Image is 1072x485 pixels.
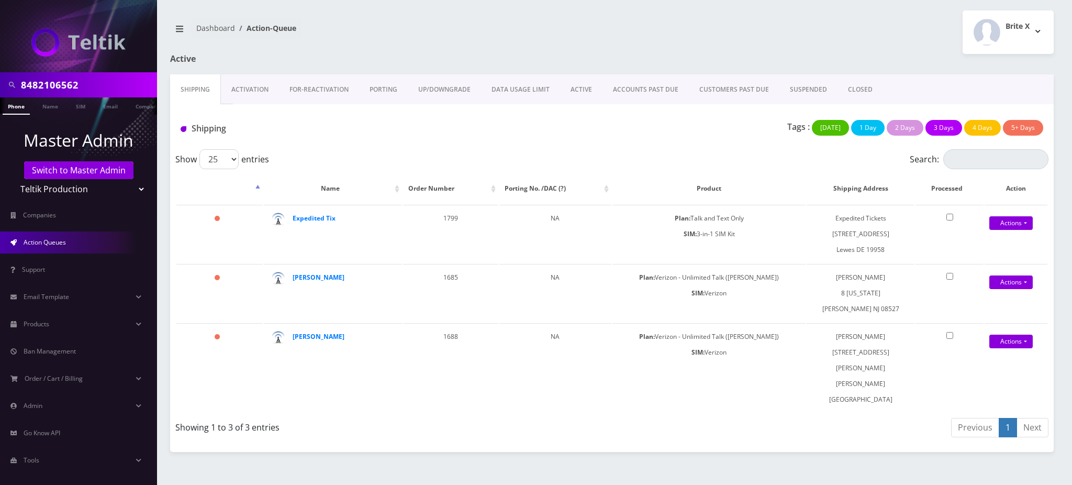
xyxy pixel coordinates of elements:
th: Shipping Address [807,173,914,204]
a: CUSTOMERS PAST DUE [689,74,779,105]
a: [PERSON_NAME] [293,332,344,341]
a: 1 [999,418,1017,437]
b: SIM: [691,289,705,297]
th: Name: activate to sort column ascending [264,173,402,204]
span: Email Template [24,292,69,301]
th: : activate to sort column descending [176,173,263,204]
a: PORTING [359,74,408,105]
b: Plan: [639,332,655,341]
a: Company [130,97,165,114]
span: Companies [23,211,56,219]
h1: Shipping [181,124,457,134]
button: 3 Days [925,120,962,136]
td: 1688 [403,323,498,413]
a: [PERSON_NAME] [293,273,344,282]
td: [PERSON_NAME] 8 [US_STATE] [PERSON_NAME] NJ 08527 [807,264,914,322]
td: 1799 [403,205,498,263]
a: Shipping [170,74,221,105]
nav: breadcrumb [170,17,604,47]
a: FOR-REActivation [279,74,359,105]
img: Teltik Production [31,28,126,57]
a: Actions [989,275,1033,289]
a: ACCOUNTS PAST DUE [602,74,689,105]
a: Email [98,97,123,114]
td: Talk and Text Only 3-in-1 SIM Kit [612,205,806,263]
td: NA [499,205,612,263]
button: 5+ Days [1003,120,1043,136]
th: Product [612,173,806,204]
li: Action-Queue [235,23,296,34]
th: Order Number: activate to sort column ascending [403,173,498,204]
label: Search: [910,149,1048,169]
h2: Brite X [1006,22,1030,31]
span: Products [24,319,49,328]
b: Plan: [639,273,655,282]
a: UP/DOWNGRADE [408,74,481,105]
td: [PERSON_NAME] [STREET_ADDRESS][PERSON_NAME][PERSON_NAME] [GEOGRAPHIC_DATA] [807,323,914,413]
span: Go Know API [24,428,60,437]
span: Support [22,265,45,274]
span: Action Queues [24,238,66,247]
img: Shipping [181,126,186,132]
th: Action [985,173,1047,204]
td: NA [499,323,612,413]
td: Verizon - Unlimited Talk ([PERSON_NAME]) Verizon [612,323,806,413]
td: NA [499,264,612,322]
input: Search: [943,149,1048,169]
button: Brite X [963,10,1054,54]
label: Show entries [175,149,269,169]
button: 2 Days [887,120,923,136]
button: [DATE] [812,120,849,136]
a: SIM [71,97,91,114]
a: Expedited Tix [293,214,336,223]
a: CLOSED [837,74,883,105]
a: Activation [221,74,279,105]
select: Showentries [199,149,239,169]
a: Previous [951,418,999,437]
h1: Active [170,54,454,64]
b: SIM: [691,348,705,357]
div: Showing 1 to 3 of 3 entries [175,417,604,434]
span: Tools [24,456,39,465]
td: Expedited Tickets [STREET_ADDRESS] Lewes DE 19958 [807,205,914,263]
a: Name [37,97,63,114]
a: Phone [3,97,30,115]
input: Search in Company [21,75,154,95]
td: Verizon - Unlimited Talk ([PERSON_NAME]) Verizon [612,264,806,322]
a: DATA USAGE LIMIT [481,74,560,105]
th: Porting No. /DAC (?): activate to sort column ascending [499,173,612,204]
a: Next [1017,418,1048,437]
b: SIM: [684,229,697,238]
span: Ban Management [24,347,76,356]
a: Switch to Master Admin [24,161,133,179]
button: 1 Day [851,120,885,136]
a: Dashboard [196,23,235,33]
a: Actions [989,216,1033,230]
span: Order / Cart / Billing [25,374,83,383]
a: Actions [989,335,1033,348]
td: 1685 [403,264,498,322]
button: 4 Days [964,120,1001,136]
p: Tags : [787,120,810,133]
a: ACTIVE [560,74,602,105]
span: Admin [24,401,42,410]
b: Plan: [675,214,690,223]
th: Processed: activate to sort column ascending [915,173,984,204]
a: SUSPENDED [779,74,837,105]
